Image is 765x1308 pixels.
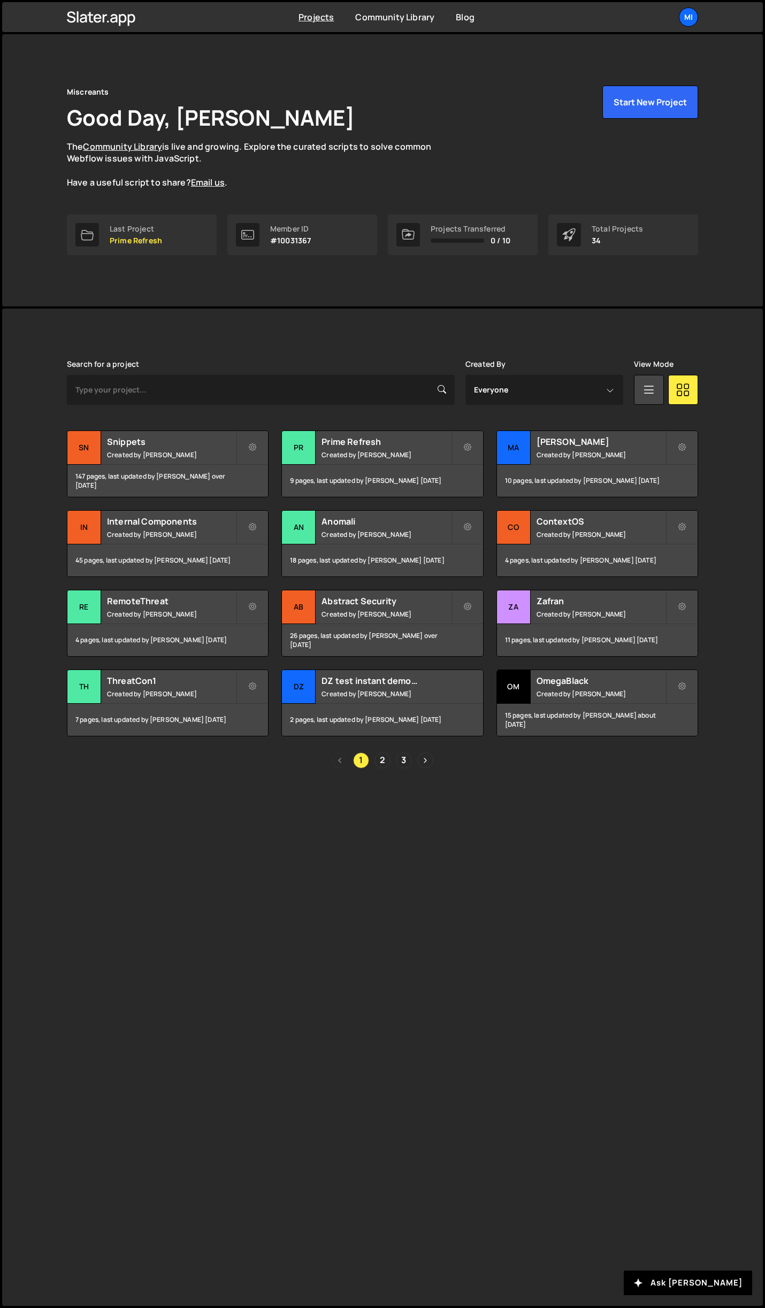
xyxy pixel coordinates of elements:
div: 10 pages, last updated by [PERSON_NAME] [DATE] [497,465,698,497]
a: Community Library [355,11,434,23]
small: Created by [PERSON_NAME] [107,530,236,539]
a: Sn Snippets Created by [PERSON_NAME] 147 pages, last updated by [PERSON_NAME] over [DATE] [67,430,269,497]
a: Re RemoteThreat Created by [PERSON_NAME] 4 pages, last updated by [PERSON_NAME] [DATE] [67,590,269,657]
a: Th ThreatCon1 Created by [PERSON_NAME] 7 pages, last updated by [PERSON_NAME] [DATE] [67,670,269,736]
div: 11 pages, last updated by [PERSON_NAME] [DATE] [497,624,698,656]
div: Pr [282,431,316,465]
small: Created by [PERSON_NAME] [537,530,665,539]
div: 18 pages, last updated by [PERSON_NAME] [DATE] [282,544,483,576]
div: Projects Transferred [431,225,510,233]
button: Start New Project [602,86,698,119]
a: An Anomali Created by [PERSON_NAME] 18 pages, last updated by [PERSON_NAME] [DATE] [281,510,483,577]
h2: Snippets [107,436,236,448]
label: Created By [465,360,506,368]
h2: DZ test instant demo (delete later) [322,675,450,687]
a: Next page [417,752,433,768]
button: Ask [PERSON_NAME] [624,1271,752,1295]
a: In Internal Components Created by [PERSON_NAME] 45 pages, last updated by [PERSON_NAME] [DATE] [67,510,269,577]
a: Projects [299,11,334,23]
h2: Internal Components [107,515,236,527]
h2: Prime Refresh [322,436,450,448]
small: Created by [PERSON_NAME] [322,450,450,459]
a: Om OmegaBlack Created by [PERSON_NAME] 15 pages, last updated by [PERSON_NAME] about [DATE] [496,670,698,736]
h2: Anomali [322,515,450,527]
div: 9 pages, last updated by [PERSON_NAME] [DATE] [282,465,483,497]
div: Last Project [110,225,162,233]
div: In [67,511,101,544]
div: Ab [282,590,316,624]
a: Ab Abstract Security Created by [PERSON_NAME] 26 pages, last updated by [PERSON_NAME] over [DATE] [281,590,483,657]
small: Created by [PERSON_NAME] [107,689,236,698]
div: 4 pages, last updated by [PERSON_NAME] [DATE] [497,544,698,576]
div: Th [67,670,101,704]
div: Co [497,511,531,544]
input: Type your project... [67,375,455,405]
h2: Abstract Security [322,595,450,607]
p: 34 [592,236,643,245]
div: Za [497,590,531,624]
small: Created by [PERSON_NAME] [537,689,665,698]
a: Co ContextOS Created by [PERSON_NAME] 4 pages, last updated by [PERSON_NAME] [DATE] [496,510,698,577]
label: View Mode [634,360,674,368]
div: An [282,511,316,544]
p: Prime Refresh [110,236,162,245]
span: 0 / 10 [491,236,510,245]
a: Page 3 [396,752,412,768]
div: 4 pages, last updated by [PERSON_NAME] [DATE] [67,624,268,656]
a: Ma [PERSON_NAME] Created by [PERSON_NAME] 10 pages, last updated by [PERSON_NAME] [DATE] [496,430,698,497]
small: Created by [PERSON_NAME] [322,689,450,698]
div: Om [497,670,531,704]
a: Email us [191,176,225,188]
h2: [PERSON_NAME] [537,436,665,448]
h2: ContextOS [537,515,665,527]
div: Sn [67,431,101,465]
a: Za Zafran Created by [PERSON_NAME] 11 pages, last updated by [PERSON_NAME] [DATE] [496,590,698,657]
label: Search for a project [67,360,139,368]
div: Pagination [67,752,698,768]
small: Created by [PERSON_NAME] [537,450,665,459]
div: Total Projects [592,225,643,233]
div: 147 pages, last updated by [PERSON_NAME] over [DATE] [67,465,268,497]
a: Pr Prime Refresh Created by [PERSON_NAME] 9 pages, last updated by [PERSON_NAME] [DATE] [281,430,483,497]
a: Mi [679,7,698,27]
div: 15 pages, last updated by [PERSON_NAME] about [DATE] [497,704,698,736]
small: Created by [PERSON_NAME] [537,610,665,619]
a: Blog [456,11,475,23]
p: #10031367 [270,236,311,245]
div: DZ [282,670,316,704]
div: Re [67,590,101,624]
a: DZ DZ test instant demo (delete later) Created by [PERSON_NAME] 2 pages, last updated by [PERSON_... [281,670,483,736]
a: Last Project Prime Refresh [67,214,217,255]
small: Created by [PERSON_NAME] [322,530,450,539]
div: Ma [497,431,531,465]
small: Created by [PERSON_NAME] [107,610,236,619]
a: Community Library [83,141,162,152]
h2: ThreatCon1 [107,675,236,687]
div: 26 pages, last updated by [PERSON_NAME] over [DATE] [282,624,483,656]
div: 2 pages, last updated by [PERSON_NAME] [DATE] [282,704,483,736]
h2: OmegaBlack [537,675,665,687]
div: Miscreants [67,86,109,98]
small: Created by [PERSON_NAME] [107,450,236,459]
small: Created by [PERSON_NAME] [322,610,450,619]
a: Page 2 [374,752,391,768]
h2: Zafran [537,595,665,607]
div: 7 pages, last updated by [PERSON_NAME] [DATE] [67,704,268,736]
div: 45 pages, last updated by [PERSON_NAME] [DATE] [67,544,268,576]
h2: RemoteThreat [107,595,236,607]
div: Member ID [270,225,311,233]
h1: Good Day, [PERSON_NAME] [67,103,355,132]
p: The is live and growing. Explore the curated scripts to solve common Webflow issues with JavaScri... [67,141,452,189]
